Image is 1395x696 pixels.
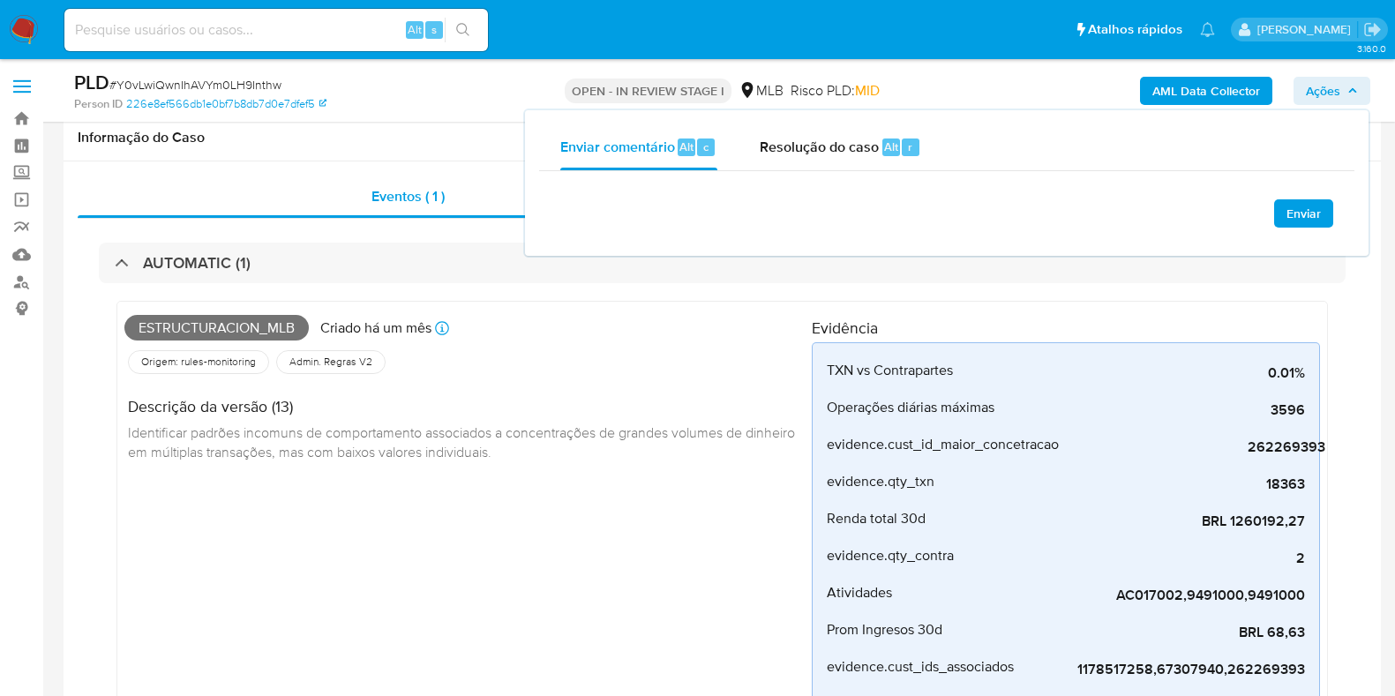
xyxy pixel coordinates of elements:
[128,397,798,416] h4: Descrição da versão (13)
[408,21,422,38] span: Alt
[855,80,880,101] span: MID
[739,81,784,101] div: MLB
[908,138,912,155] span: r
[1294,77,1370,105] button: Ações
[565,79,731,103] p: OPEN - IN REVIEW STAGE I
[64,19,488,41] input: Pesquise usuários ou casos...
[679,138,694,155] span: Alt
[139,355,258,369] span: Origem: rules-monitoring
[74,68,109,96] b: PLD
[78,129,1367,146] h1: Informação do Caso
[124,315,309,341] span: Estructuracion_mlb
[884,138,898,155] span: Alt
[1152,77,1260,105] b: AML Data Collector
[126,96,326,112] a: 226e8ef566db1e0bf7b8db7d0e7dfef5
[320,318,431,338] p: Criado há um mês
[99,243,1346,283] div: AUTOMATIC (1)
[1200,22,1215,37] a: Notificações
[288,355,374,369] span: Admin. Regras V2
[760,136,879,156] span: Resolução do caso
[560,136,675,156] span: Enviar comentário
[1140,77,1272,105] button: AML Data Collector
[74,96,123,112] b: Person ID
[143,253,251,273] h3: AUTOMATIC (1)
[445,18,481,42] button: search-icon
[128,423,799,461] span: Identificar padrões incomuns de comportamento associados a concentrações de grandes volumes de di...
[703,138,709,155] span: c
[791,81,880,101] span: Risco PLD:
[1088,20,1182,39] span: Atalhos rápidos
[1274,199,1333,228] button: Enviar
[109,76,281,94] span: # Y0vLwiQwnIhAVYm0LH9Inthw
[1363,20,1382,39] a: Sair
[431,21,437,38] span: s
[1306,77,1340,105] span: Ações
[371,186,445,206] span: Eventos ( 1 )
[1286,201,1321,226] span: Enviar
[1257,21,1357,38] p: lucas.barboza@mercadolivre.com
